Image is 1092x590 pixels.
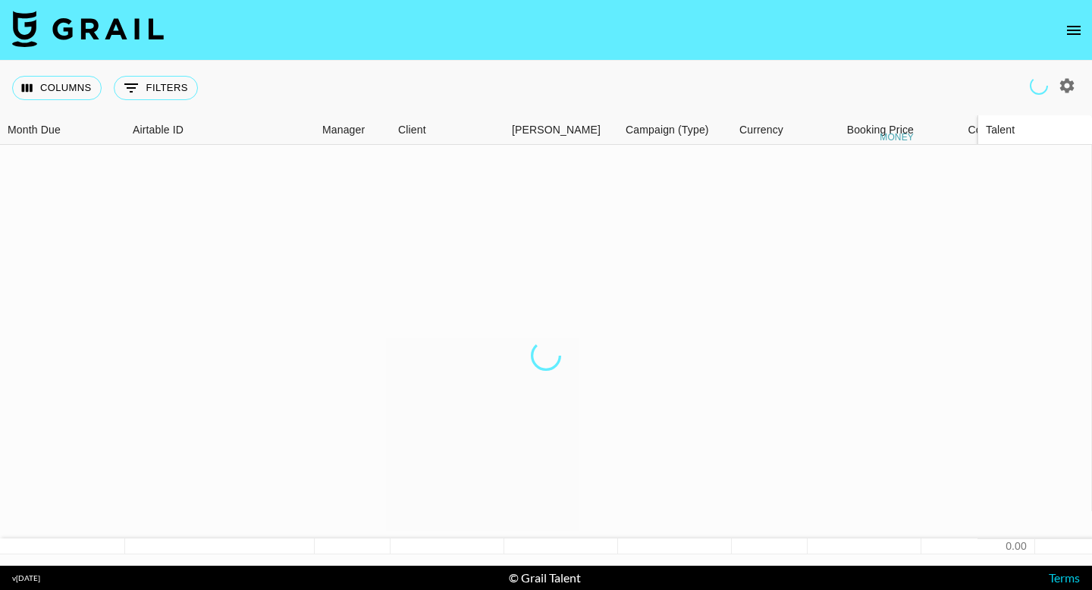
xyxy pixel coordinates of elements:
[398,115,426,145] div: Client
[1049,570,1080,585] a: Terms
[12,11,164,47] img: Grail Talent
[12,573,40,583] div: v [DATE]
[114,76,198,100] button: Show filters
[12,76,102,100] button: Select columns
[978,115,1092,145] div: Talent
[125,115,315,145] div: Airtable ID
[739,115,783,145] div: Currency
[315,115,391,145] div: Manager
[618,115,732,145] div: Campaign (Type)
[880,133,914,142] div: money
[391,115,504,145] div: Client
[8,115,61,145] div: Month Due
[626,115,709,145] div: Campaign (Type)
[732,115,808,145] div: Currency
[133,115,184,145] div: Airtable ID
[322,115,365,145] div: Manager
[509,570,581,585] div: © Grail Talent
[986,115,1015,145] div: Talent
[504,115,618,145] div: Booker
[1027,74,1050,97] span: Refreshing users, talent, clients, campaigns, managers...
[968,115,1028,145] div: Commission
[847,115,914,145] div: Booking Price
[1059,15,1089,46] button: open drawer
[512,115,601,145] div: [PERSON_NAME]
